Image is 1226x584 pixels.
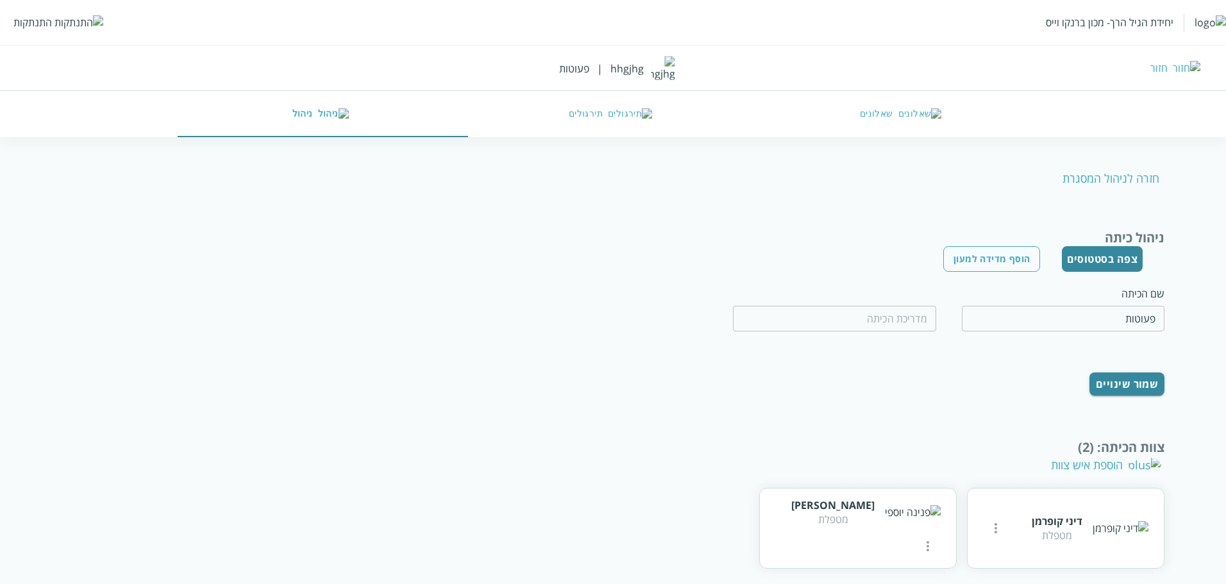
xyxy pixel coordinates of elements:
div: הוספת איש צוות [1051,457,1161,472]
button: הוסף מדידה למעון [943,246,1040,272]
button: ניהול [178,91,468,137]
img: התנתקות [55,15,103,29]
img: פנינה יוספי [885,505,941,519]
img: plus [1128,457,1161,472]
button: שאלונים [758,91,1048,137]
img: חזור [1173,61,1200,75]
button: צפה בסטטוסים [1062,246,1143,272]
div: התנתקות [13,15,52,29]
div: צוות הכיתה : (2) [62,438,1165,456]
div: יחידת הגיל הרך- מכון ברנקו וייס [1046,15,1173,29]
img: logo [1195,15,1226,29]
button: more [983,515,1009,541]
input: מדריכת הכיתה [733,306,936,331]
div: שם הכיתה [962,287,1165,301]
img: תירגולים [608,108,652,120]
input: שם הכיתה [962,306,1165,331]
button: שמור שינויים [1089,372,1165,396]
div: מטפלת [1032,528,1082,542]
div: מטפלת [791,512,875,526]
button: more [915,533,941,559]
div: [PERSON_NAME] [791,498,875,512]
img: שאלונים [898,108,942,120]
div: חזרה לניהול המסגרת [1062,171,1164,186]
div: ניהול כיתה [62,229,1165,246]
img: ניהול [318,108,349,120]
button: תירגולים [468,91,759,137]
div: חזור [1150,61,1168,75]
img: דיני קופרמן [1093,521,1148,535]
div: דיני קופרמן [1032,514,1082,528]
